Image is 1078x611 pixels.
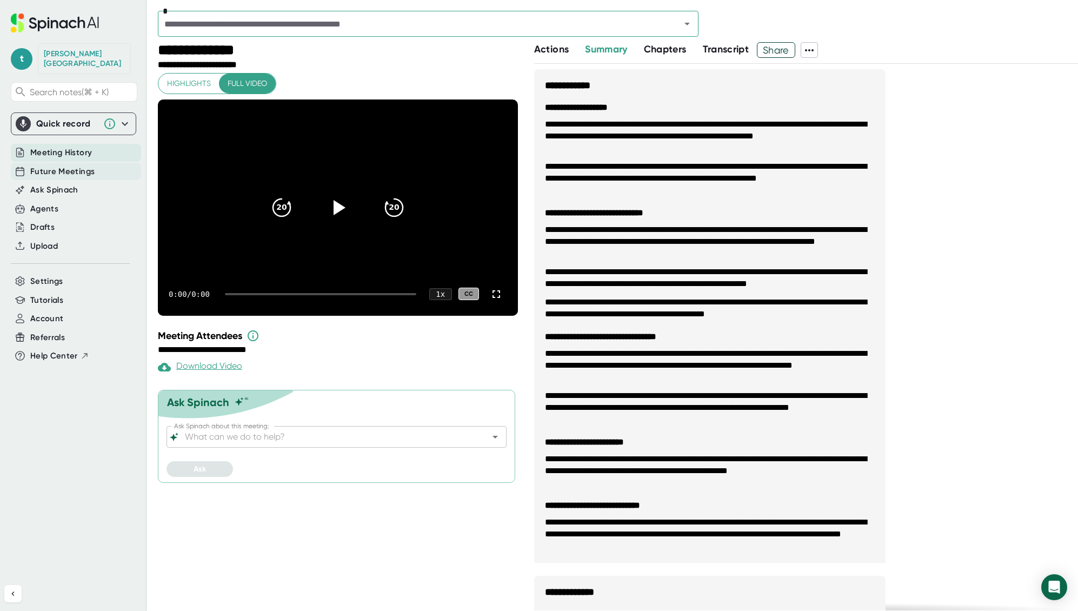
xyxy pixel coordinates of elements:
button: Collapse sidebar [4,585,22,602]
span: Summary [585,43,627,55]
button: Chapters [644,42,687,57]
div: Quick record [36,118,98,129]
span: Full video [228,77,267,90]
button: Open [680,16,695,31]
div: CC [458,288,479,300]
span: Highlights [167,77,211,90]
div: Todd Ramsburg [44,49,125,68]
span: Help Center [30,350,78,362]
button: Share [757,42,795,58]
button: Meeting History [30,147,92,159]
span: Chapters [644,43,687,55]
button: Future Meetings [30,165,95,178]
div: 1 x [429,288,452,300]
span: t [11,48,32,70]
span: Actions [534,43,569,55]
button: Highlights [158,74,219,94]
span: Share [757,41,795,59]
button: Ask [167,461,233,477]
button: Help Center [30,350,89,362]
button: Upload [30,240,58,253]
span: Search notes (⌘ + K) [30,87,134,97]
button: Full video [219,74,276,94]
button: Settings [30,275,63,288]
button: Summary [585,42,627,57]
div: Quick record [16,113,131,135]
button: Tutorials [30,294,63,307]
button: Referrals [30,331,65,344]
input: What can we do to help? [183,429,471,444]
button: Ask Spinach [30,184,78,196]
div: 0:00 / 0:00 [169,290,212,298]
div: Ask Spinach [167,396,229,409]
button: Agents [30,203,58,215]
div: Open Intercom Messenger [1041,574,1067,600]
div: Download Video [158,361,242,374]
span: Ask [194,464,206,474]
span: Transcript [703,43,749,55]
button: Drafts [30,221,55,234]
button: Open [488,429,503,444]
button: Actions [534,42,569,57]
button: Transcript [703,42,749,57]
div: Meeting Attendees [158,329,521,342]
button: Account [30,313,63,325]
